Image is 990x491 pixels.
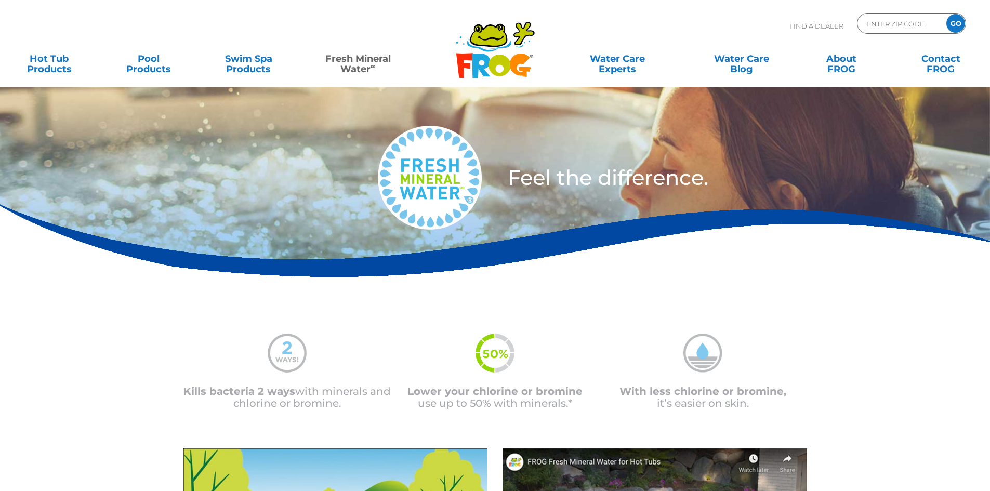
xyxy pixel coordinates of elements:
p: use up to 50% with minerals.* [391,386,599,409]
a: Hot TubProducts [10,48,88,69]
img: fresh-mineral-water-logo-medium [378,126,482,230]
input: GO [946,14,965,33]
p: with minerals and chlorine or bromine. [183,386,391,409]
a: AboutFROG [802,48,880,69]
a: Water CareExperts [555,48,680,69]
a: Swim SpaProducts [210,48,287,69]
a: Water CareBlog [703,48,780,69]
img: mineral-water-less-chlorine [683,334,722,373]
img: mineral-water-2-ways [268,334,307,373]
h3: Feel the difference. [508,167,907,188]
img: fmw-50percent-icon [476,334,514,373]
p: Find A Dealer [789,13,843,39]
a: ContactFROG [902,48,980,69]
input: Zip Code Form [865,16,935,31]
p: it’s easier on skin. [599,386,807,409]
sup: ∞ [371,62,376,70]
span: With less chlorine or bromine, [619,385,786,397]
span: Kills bacteria 2 ways [183,385,295,397]
span: Lower your chlorine or bromine [407,385,583,397]
a: PoolProducts [110,48,188,69]
a: Fresh MineralWater∞ [309,48,406,69]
